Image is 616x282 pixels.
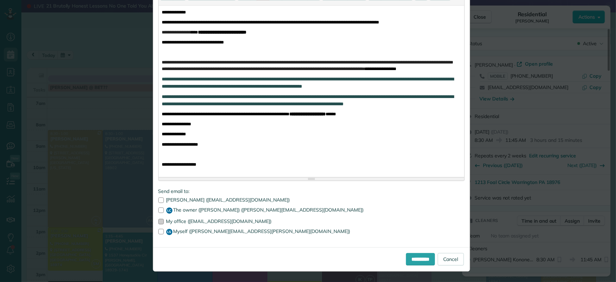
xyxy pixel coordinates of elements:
[158,229,465,235] label: Myself ([PERSON_NAME][EMAIL_ADDRESS][PERSON_NAME][DOMAIN_NAME])
[158,219,465,224] label: My office ([EMAIL_ADDRESS][DOMAIN_NAME])
[438,253,464,265] a: Cancel
[166,207,172,214] span: LC
[159,177,464,181] div: Resize
[158,188,465,195] label: Send email to:
[166,229,172,235] span: LS
[158,207,465,214] label: The owner ([PERSON_NAME]) ([PERSON_NAME][EMAIL_ADDRESS][DOMAIN_NAME])
[158,197,465,202] label: [PERSON_NAME] ([EMAIL_ADDRESS][DOMAIN_NAME])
